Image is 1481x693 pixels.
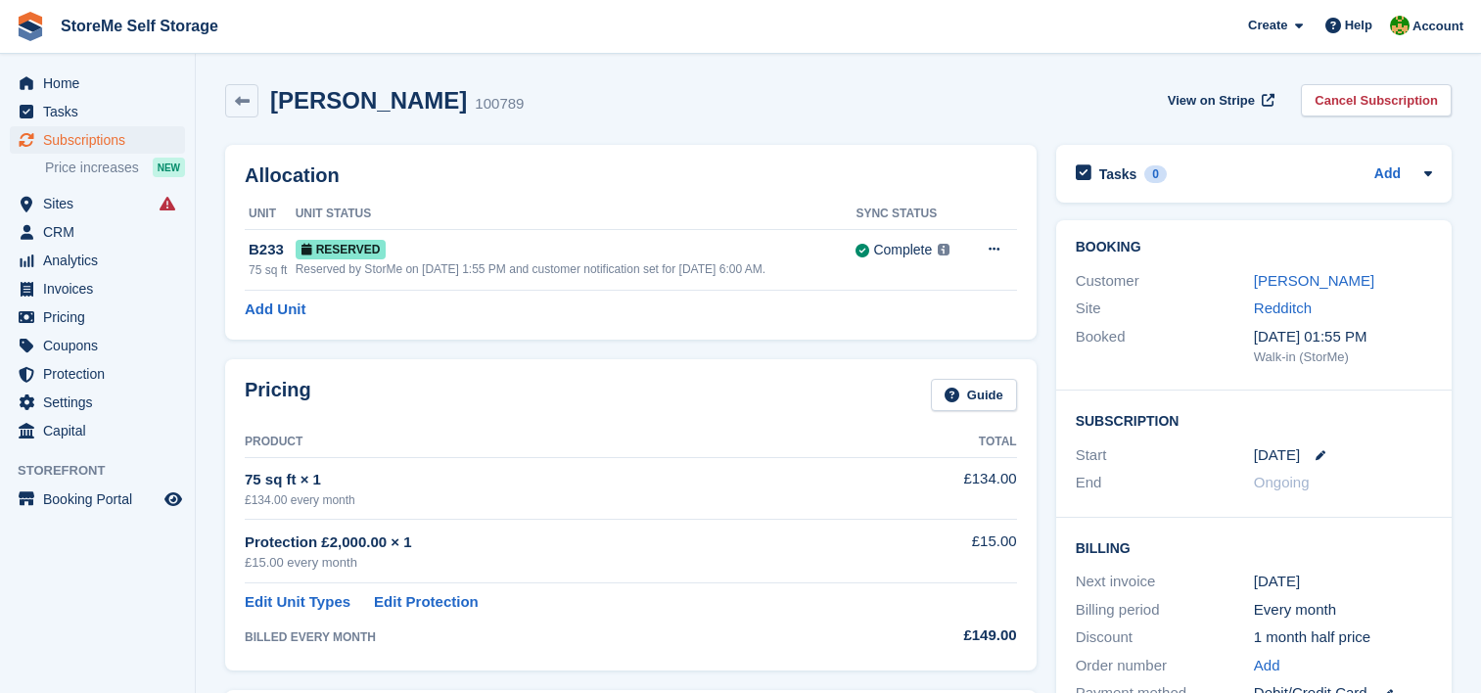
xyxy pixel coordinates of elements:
[43,98,161,125] span: Tasks
[1345,16,1372,35] span: Help
[938,244,949,255] img: icon-info-grey-7440780725fd019a000dd9b08b2336e03edf1995a4989e88bcd33f0948082b44.svg
[43,247,161,274] span: Analytics
[1254,326,1432,348] div: [DATE] 01:55 PM
[10,218,185,246] a: menu
[43,417,161,444] span: Capital
[43,360,161,388] span: Protection
[296,240,387,259] span: Reserved
[10,360,185,388] a: menu
[931,379,1017,411] a: Guide
[1076,655,1254,677] div: Order number
[245,531,874,554] div: Protection £2,000.00 × 1
[1144,165,1167,183] div: 0
[1099,165,1137,183] h2: Tasks
[43,275,161,302] span: Invoices
[1254,571,1432,593] div: [DATE]
[1254,444,1300,467] time: 2025-08-12 00:00:00 UTC
[874,457,1017,519] td: £134.00
[10,417,185,444] a: menu
[1254,272,1374,289] a: [PERSON_NAME]
[43,332,161,359] span: Coupons
[249,261,296,279] div: 75 sq ft
[10,389,185,416] a: menu
[1076,410,1432,430] h2: Subscription
[1076,599,1254,622] div: Billing period
[1390,16,1410,35] img: StorMe
[10,69,185,97] a: menu
[475,93,524,115] div: 100789
[43,190,161,217] span: Sites
[162,487,185,511] a: Preview store
[43,126,161,154] span: Subscriptions
[16,12,45,41] img: stora-icon-8386f47178a22dfd0bd8f6a31ec36ba5ce8667c1dd55bd0f319d3a0aa187defe.svg
[245,299,305,321] a: Add Unit
[1301,84,1452,116] a: Cancel Subscription
[10,98,185,125] a: menu
[856,199,967,230] th: Sync Status
[10,126,185,154] a: menu
[43,485,161,513] span: Booking Portal
[1254,599,1432,622] div: Every month
[1076,472,1254,494] div: End
[1168,91,1255,111] span: View on Stripe
[1076,571,1254,593] div: Next invoice
[1160,84,1278,116] a: View on Stripe
[53,10,226,42] a: StoreMe Self Storage
[1248,16,1287,35] span: Create
[245,379,311,411] h2: Pricing
[1374,163,1401,186] a: Add
[10,303,185,331] a: menu
[296,199,856,230] th: Unit Status
[43,218,161,246] span: CRM
[1076,326,1254,367] div: Booked
[873,240,932,260] div: Complete
[296,260,856,278] div: Reserved by StorMe on [DATE] 1:55 PM and customer notification set for [DATE] 6:00 AM.
[245,628,874,646] div: BILLED EVERY MONTH
[1254,655,1280,677] a: Add
[10,247,185,274] a: menu
[43,389,161,416] span: Settings
[874,520,1017,583] td: £15.00
[1076,240,1432,255] h2: Booking
[1076,298,1254,320] div: Site
[245,553,874,573] div: £15.00 every month
[245,199,296,230] th: Unit
[1076,270,1254,293] div: Customer
[874,427,1017,458] th: Total
[10,190,185,217] a: menu
[374,591,479,614] a: Edit Protection
[245,427,874,458] th: Product
[1254,474,1310,490] span: Ongoing
[10,275,185,302] a: menu
[1254,347,1432,367] div: Walk-in (StorMe)
[1412,17,1463,36] span: Account
[160,196,175,211] i: Smart entry sync failures have occurred
[153,158,185,177] div: NEW
[874,624,1017,647] div: £149.00
[245,491,874,509] div: £134.00 every month
[43,303,161,331] span: Pricing
[18,461,195,481] span: Storefront
[1254,626,1432,649] div: 1 month half price
[10,485,185,513] a: menu
[245,591,350,614] a: Edit Unit Types
[1076,444,1254,467] div: Start
[1254,300,1312,316] a: Redditch
[45,157,185,178] a: Price increases NEW
[249,239,296,261] div: B233
[45,159,139,177] span: Price increases
[10,332,185,359] a: menu
[43,69,161,97] span: Home
[1076,537,1432,557] h2: Billing
[1076,626,1254,649] div: Discount
[270,87,467,114] h2: [PERSON_NAME]
[245,164,1017,187] h2: Allocation
[245,469,874,491] div: 75 sq ft × 1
